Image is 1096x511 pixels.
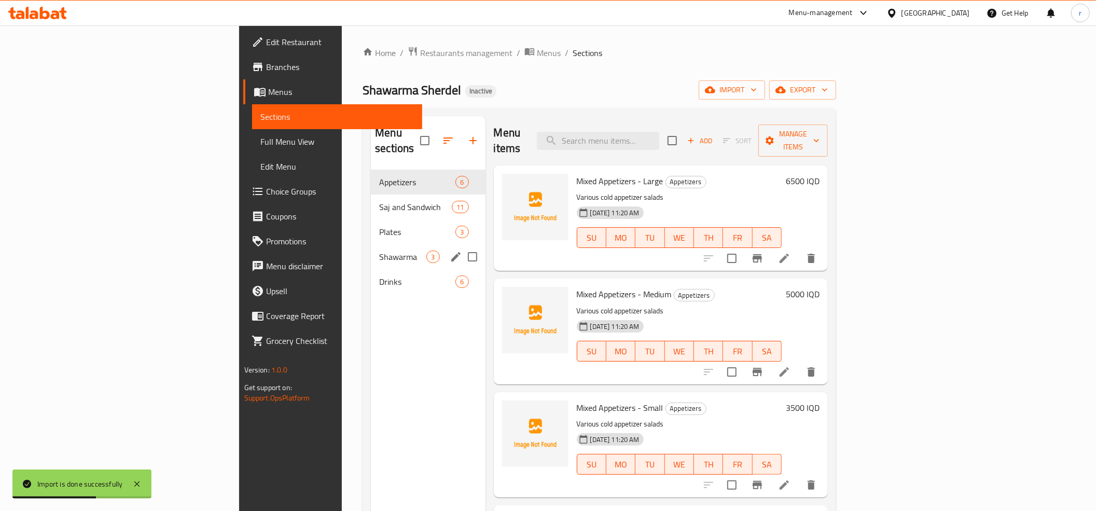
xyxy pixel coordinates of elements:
[379,251,426,263] span: Shawarma
[586,208,644,218] span: [DATE] 11:20 AM
[577,454,606,475] button: SU
[565,47,568,59] li: /
[243,54,422,79] a: Branches
[427,252,439,262] span: 3
[699,80,765,100] button: import
[799,246,824,271] button: delete
[455,226,468,238] div: items
[271,363,287,377] span: 1.0.0
[268,86,414,98] span: Menus
[665,176,706,188] div: Appetizers
[524,46,561,60] a: Menus
[669,230,690,245] span: WE
[901,7,970,19] div: [GEOGRAPHIC_DATA]
[758,125,828,157] button: Manage items
[577,341,606,362] button: SU
[769,80,836,100] button: export
[640,230,660,245] span: TU
[640,457,660,472] span: TU
[260,135,414,148] span: Full Menu View
[456,277,468,287] span: 6
[635,227,664,248] button: TU
[745,473,770,498] button: Branch-specific-item
[683,133,716,149] span: Add item
[757,344,778,359] span: SA
[753,341,782,362] button: SA
[452,201,468,213] div: items
[363,46,836,60] nav: breadcrumb
[727,230,748,245] span: FR
[666,403,706,415] span: Appetizers
[757,230,778,245] span: SA
[243,30,422,54] a: Edit Restaurant
[1079,7,1081,19] span: r
[698,230,719,245] span: TH
[778,366,790,378] a: Edit menu item
[455,275,468,288] div: items
[461,128,485,153] button: Add section
[778,84,828,96] span: export
[586,435,644,445] span: [DATE] 11:20 AM
[243,279,422,303] a: Upsell
[243,79,422,104] a: Menus
[778,252,790,265] a: Edit menu item
[745,360,770,384] button: Branch-specific-item
[606,341,635,362] button: MO
[494,125,525,156] h2: Menu items
[665,403,706,415] div: Appetizers
[727,457,748,472] span: FR
[266,335,414,347] span: Grocery Checklist
[266,310,414,322] span: Coverage Report
[252,129,422,154] a: Full Menu View
[674,289,714,301] span: Appetizers
[753,454,782,475] button: SA
[799,360,824,384] button: delete
[581,457,602,472] span: SU
[379,275,455,288] span: Drinks
[586,322,644,332] span: [DATE] 11:20 AM
[371,170,485,195] div: Appetizers6
[694,227,723,248] button: TH
[674,289,715,301] div: Appetizers
[611,344,631,359] span: MO
[371,244,485,269] div: Shawarma3edit
[786,287,820,301] h6: 5000 IQD
[452,202,468,212] span: 11
[723,341,752,362] button: FR
[577,418,782,431] p: Various cold appetizer salads
[502,287,568,353] img: Mixed Appetizers - Medium
[408,46,512,60] a: Restaurants management
[266,36,414,48] span: Edit Restaurant
[669,457,690,472] span: WE
[266,185,414,198] span: Choice Groups
[379,226,455,238] span: Plates
[371,165,485,298] nav: Menu sections
[606,454,635,475] button: MO
[727,344,748,359] span: FR
[611,230,631,245] span: MO
[379,176,455,188] span: Appetizers
[371,269,485,294] div: Drinks6
[465,85,496,98] div: Inactive
[252,154,422,179] a: Edit Menu
[371,195,485,219] div: Saj and Sandwich11
[244,381,292,394] span: Get support on:
[577,191,782,204] p: Various cold appetizer salads
[243,229,422,254] a: Promotions
[420,47,512,59] span: Restaurants management
[436,128,461,153] span: Sort sections
[379,201,452,213] div: Saj and Sandwich
[694,454,723,475] button: TH
[665,227,694,248] button: WE
[799,473,824,498] button: delete
[266,61,414,73] span: Branches
[745,246,770,271] button: Branch-specific-item
[243,254,422,279] a: Menu disclaimer
[635,341,664,362] button: TU
[243,179,422,204] a: Choice Groups
[669,344,690,359] span: WE
[266,285,414,297] span: Upsell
